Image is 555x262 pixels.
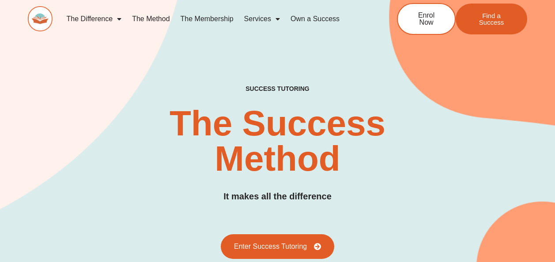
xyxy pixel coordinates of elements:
[456,4,527,34] a: Find a Success
[234,243,307,250] span: Enter Success Tutoring
[239,9,285,29] a: Services
[175,9,239,29] a: The Membership
[285,9,345,29] a: Own a Success
[223,190,332,203] h3: It makes all the difference
[61,9,127,29] a: The Difference
[204,85,351,93] h4: SUCCESS TUTORING​
[127,9,175,29] a: The Method
[61,9,369,29] nav: Menu
[397,3,456,35] a: Enrol Now
[411,12,442,26] span: Enrol Now
[165,106,391,176] h2: The Success Method
[221,234,334,259] a: Enter Success Tutoring
[469,12,514,26] span: Find a Success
